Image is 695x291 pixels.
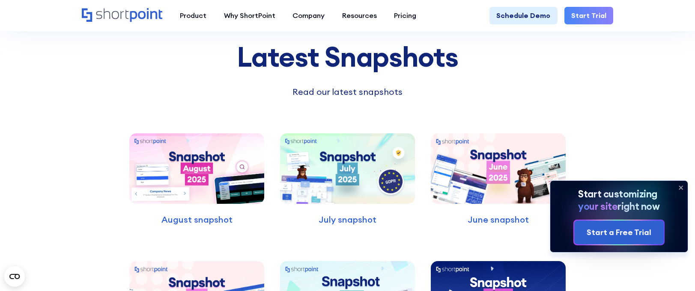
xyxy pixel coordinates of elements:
[276,120,419,226] a: July snapshot
[171,7,215,24] a: Product
[587,226,651,238] div: Start a Free Trial
[280,213,415,226] p: July snapshot
[125,120,268,226] a: August snapshot
[4,266,25,287] button: Open CMP widget
[564,7,613,24] a: Start Trial
[394,10,416,21] div: Pricing
[210,85,485,98] p: Read our latest snapshots
[215,7,284,24] a: Why ShortPoint
[431,213,566,226] p: June snapshot
[129,213,264,226] p: August snapshot
[426,120,570,226] a: June snapshot
[224,10,275,21] div: Why ShortPoint
[180,10,206,21] div: Product
[652,250,695,291] iframe: Chat Widget
[342,10,377,21] div: Resources
[385,7,425,24] a: Pricing
[82,8,163,23] a: Home
[125,41,570,72] div: Latest Snapshots
[292,10,325,21] div: Company
[333,7,385,24] a: Resources
[489,7,557,24] a: Schedule Demo
[284,7,334,24] a: Company
[574,220,664,245] a: Start a Free Trial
